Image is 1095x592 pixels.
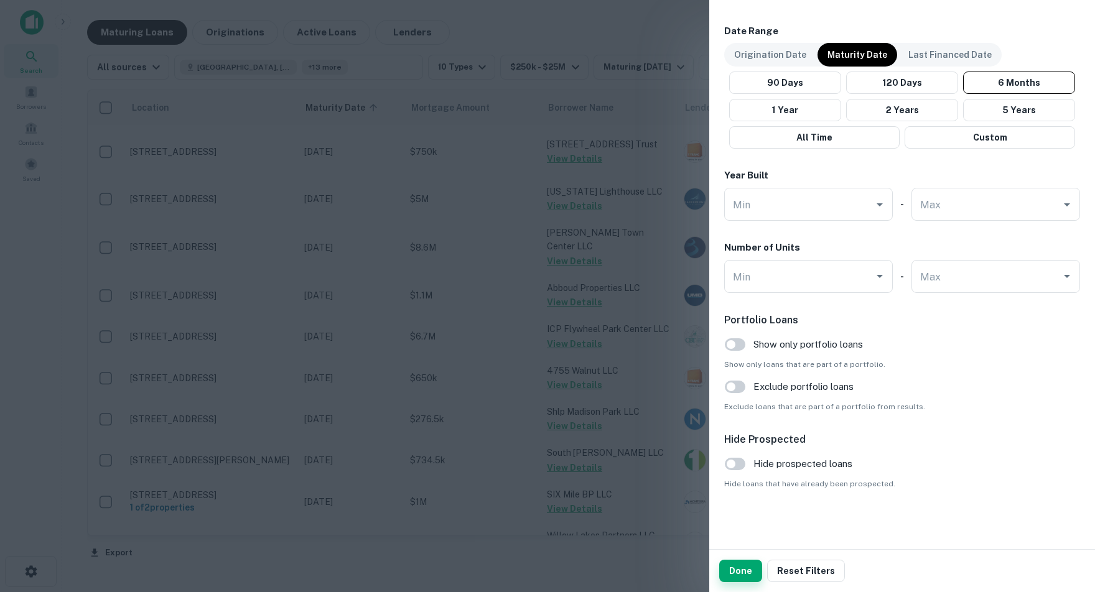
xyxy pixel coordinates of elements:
button: Reset Filters [767,560,845,582]
span: Show only loans that are part of a portfolio. [724,359,1080,370]
iframe: Chat Widget [1033,493,1095,552]
button: Open [871,267,888,285]
button: Done [719,560,762,582]
h6: - [900,269,904,284]
button: All Time [729,126,900,149]
button: 2 Years [846,99,958,121]
button: 6 Months [963,72,1075,94]
button: 5 Years [963,99,1075,121]
button: Open [1058,267,1076,285]
span: Exclude portfolio loans [753,379,854,394]
span: Show only portfolio loans [753,337,863,352]
button: 120 Days [846,72,958,94]
span: Hide prospected loans [753,456,852,471]
p: Maturity Date [827,48,887,62]
button: 1 Year [729,99,841,121]
button: Open [871,196,888,213]
p: Last Financed Date [908,48,992,62]
h6: Year Built [724,169,768,183]
h6: Hide Prospected [724,432,1080,447]
h6: Number of Units [724,241,800,255]
button: 90 Days [729,72,841,94]
span: Exclude loans that are part of a portfolio from results. [724,401,1080,412]
h6: - [900,197,904,211]
button: Open [1058,196,1076,213]
span: Hide loans that have already been prospected. [724,478,1080,489]
h6: Date Range [724,24,1080,39]
h6: Portfolio Loans [724,313,1080,328]
p: Origination Date [734,48,806,62]
button: Custom [905,126,1075,149]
